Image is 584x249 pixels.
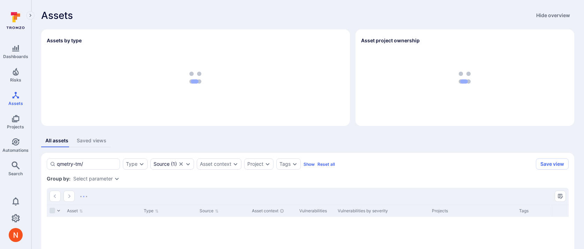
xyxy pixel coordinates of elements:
span: Select all rows [50,208,55,213]
div: Vulnerabilities [299,208,332,214]
button: Expand dropdown [233,161,238,167]
button: Tags [279,161,291,167]
span: Dashboards [3,54,28,59]
div: Vulnerabilities by severity [338,208,426,214]
button: Expand dropdown [139,161,144,167]
button: Sort by Type [144,208,159,214]
button: Select parameter [73,176,113,182]
button: Source(1) [154,161,177,167]
button: Expand navigation menu [26,11,35,20]
img: ACg8ocIprwjrgDQnDsNSk9Ghn5p5-B8DpAKWoJ5Gi9syOE4K59tr4Q=s96-c [9,228,23,242]
button: Hide overview [532,10,574,21]
div: GitHub [150,158,194,170]
button: Manage columns [555,191,566,202]
div: ( 1 ) [154,161,177,167]
span: Assets [8,101,23,106]
div: assets tabs [41,134,574,147]
button: Go to the next page [63,191,75,202]
button: Type [126,161,137,167]
img: Loading... [80,196,87,197]
span: Risks [10,77,21,83]
button: Expand dropdown [185,161,191,167]
button: Expand dropdown [265,161,270,167]
button: Clear selection [178,161,184,167]
span: Search [8,171,23,176]
span: Automations [2,148,29,153]
button: Project [247,161,263,167]
button: Save view [536,158,569,170]
button: Reset all [317,162,335,167]
div: Assets overview [36,24,574,126]
span: Projects [7,124,24,129]
div: All assets [45,137,68,144]
div: Projects [432,208,514,214]
span: Assets [41,10,73,21]
span: Group by: [47,175,70,182]
i: Expand navigation menu [28,13,33,19]
div: grouping parameters [73,176,120,182]
button: Go to the previous page [50,191,61,202]
button: Expand dropdown [292,161,298,167]
div: Automatically discovered context associated with the asset [280,209,284,213]
input: Search asset [57,161,117,168]
button: Asset context [200,161,231,167]
button: Sort by Source [200,208,219,214]
button: Show [304,162,315,167]
button: Expand dropdown [114,176,120,182]
h2: Assets by type [47,37,82,44]
div: Saved views [77,137,106,144]
button: Sort by Asset [67,208,83,214]
div: Source [154,161,170,167]
h2: Asset project ownership [361,37,420,44]
div: Asset context [252,208,294,214]
div: Neeren Patki [9,228,23,242]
